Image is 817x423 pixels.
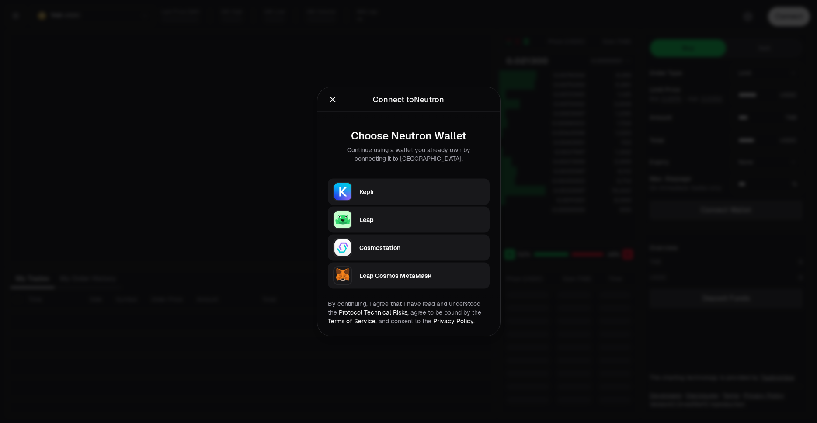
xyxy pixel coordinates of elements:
[328,179,490,205] button: KeplrKeplr
[359,271,484,280] div: Leap Cosmos MetaMask
[333,266,352,285] img: Leap Cosmos MetaMask
[328,263,490,289] button: Leap Cosmos MetaMaskLeap Cosmos MetaMask
[373,94,444,106] div: Connect to Neutron
[359,187,484,196] div: Keplr
[339,309,409,316] a: Protocol Technical Risks,
[433,317,475,325] a: Privacy Policy.
[328,299,490,326] div: By continuing, I agree that I have read and understood the agree to be bound by the and consent t...
[333,238,352,257] img: Cosmostation
[328,94,337,106] button: Close
[359,215,484,224] div: Leap
[328,317,377,325] a: Terms of Service,
[359,243,484,252] div: Cosmostation
[333,182,352,201] img: Keplr
[328,235,490,261] button: CosmostationCosmostation
[328,207,490,233] button: LeapLeap
[333,210,352,229] img: Leap
[335,130,483,142] div: Choose Neutron Wallet
[335,146,483,163] div: Continue using a wallet you already own by connecting it to [GEOGRAPHIC_DATA].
